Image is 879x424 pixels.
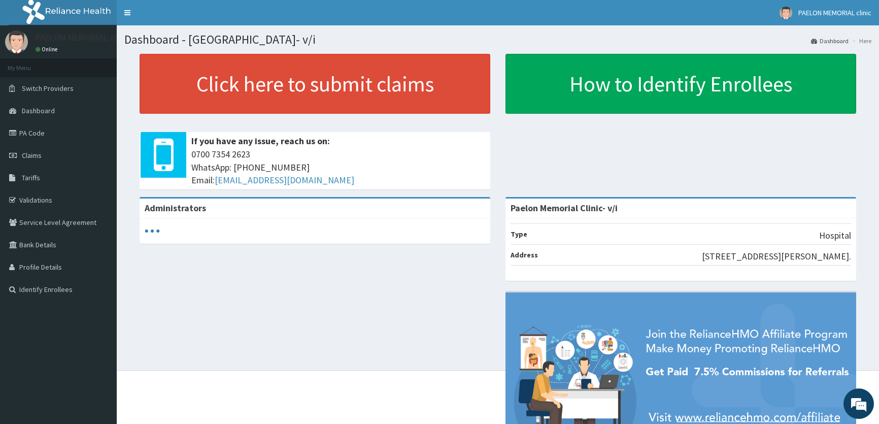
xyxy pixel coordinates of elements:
[511,250,538,259] b: Address
[5,30,28,53] img: User Image
[145,202,206,214] b: Administrators
[511,202,618,214] strong: Paelon Memorial Clinic- v/i
[36,33,131,42] p: PAELON MEMORIAL clinic
[850,37,871,45] li: Here
[22,151,42,160] span: Claims
[819,229,851,242] p: Hospital
[811,37,849,45] a: Dashboard
[215,174,354,186] a: [EMAIL_ADDRESS][DOMAIN_NAME]
[191,135,330,147] b: If you have any issue, reach us on:
[505,54,856,114] a: How to Identify Enrollees
[145,223,160,239] svg: audio-loading
[140,54,490,114] a: Click here to submit claims
[22,84,74,93] span: Switch Providers
[22,173,40,182] span: Tariffs
[22,106,55,115] span: Dashboard
[36,46,60,53] a: Online
[702,250,851,263] p: [STREET_ADDRESS][PERSON_NAME].
[124,33,871,46] h1: Dashboard - [GEOGRAPHIC_DATA]- v/i
[191,148,485,187] span: 0700 7354 2623 WhatsApp: [PHONE_NUMBER] Email:
[780,7,792,19] img: User Image
[511,230,527,239] b: Type
[798,8,871,17] span: PAELON MEMORIAL clinic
